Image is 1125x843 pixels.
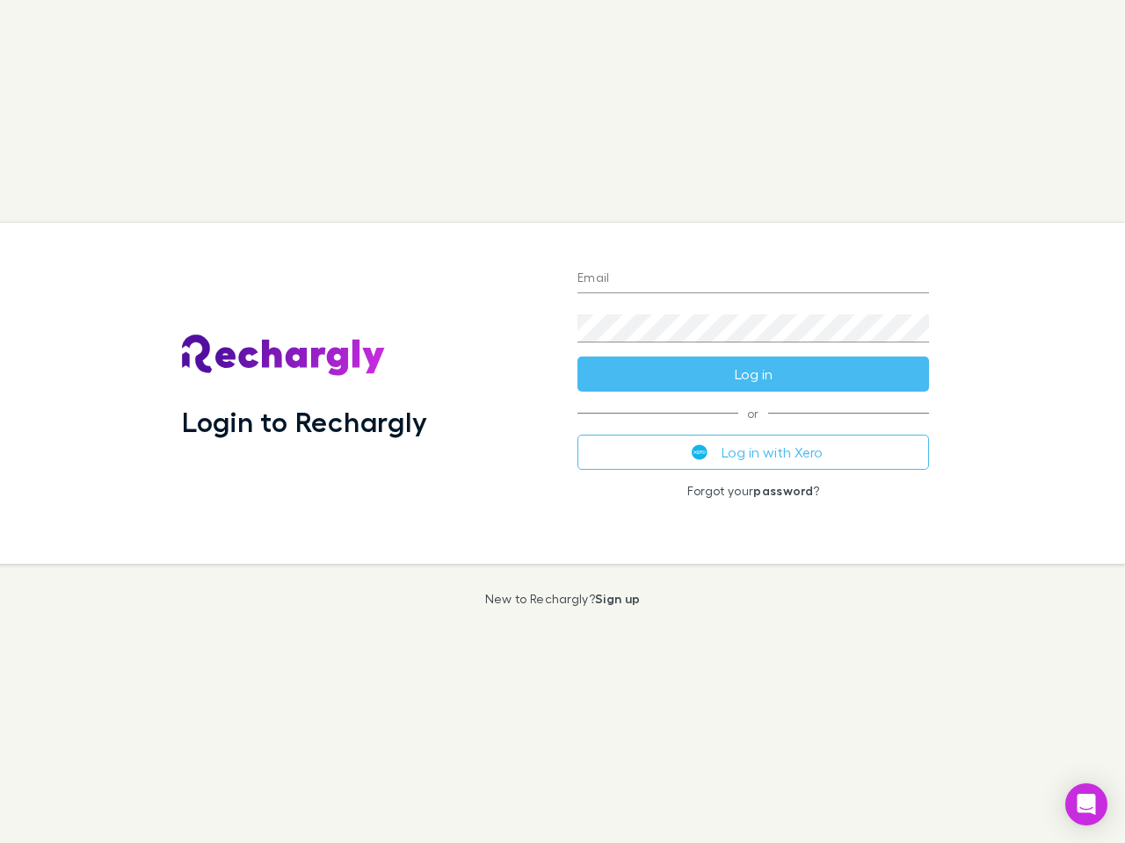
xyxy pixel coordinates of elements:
img: Rechargly's Logo [182,335,386,377]
p: Forgot your ? [577,484,929,498]
a: password [753,483,813,498]
p: New to Rechargly? [485,592,641,606]
div: Open Intercom Messenger [1065,783,1107,825]
h1: Login to Rechargly [182,405,427,438]
a: Sign up [595,591,640,606]
img: Xero's logo [692,444,708,460]
button: Log in [577,357,929,392]
button: Log in with Xero [577,435,929,470]
span: or [577,413,929,414]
